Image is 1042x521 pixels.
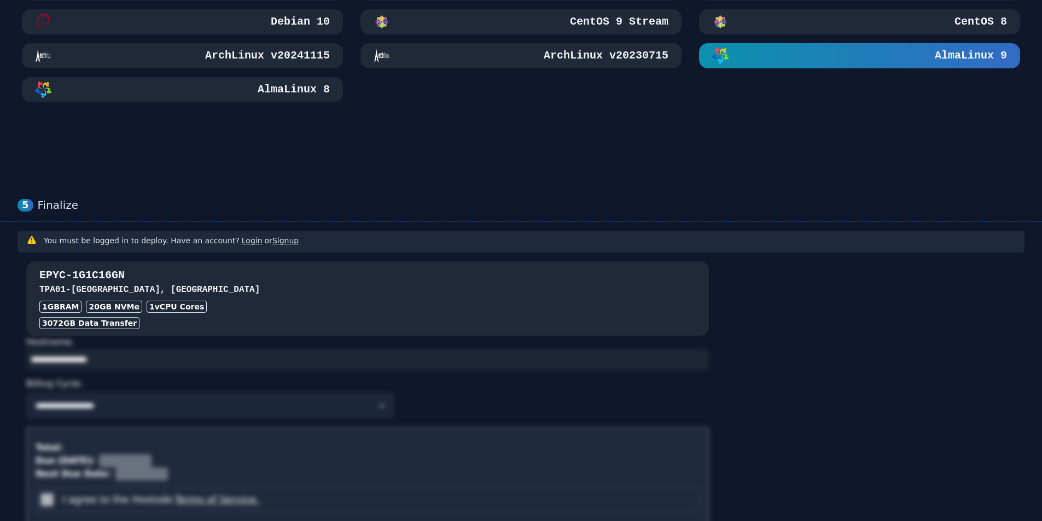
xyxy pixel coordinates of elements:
h3: ArchLinux v20241115 [203,48,330,63]
div: 20 GB NVMe [86,301,142,313]
div: Next Due Date: [36,467,111,481]
h3: ArchLinux v20230715 [542,48,668,63]
label: I agree to the Hostodo [62,492,259,507]
h3: CentOS 9 Stream [568,14,668,30]
a: Signup [272,236,299,245]
button: I agree to the Hostodo [173,492,259,507]
div: Total: [36,441,63,454]
button: ArchLinux v20241115ArchLinux v20241115 [22,43,343,68]
img: AlmaLinux 8 [35,81,51,98]
button: CentOS 8CentOS 8 [699,9,1020,34]
h3: AlmaLinux 8 [255,82,330,97]
div: 1GB RAM [39,301,82,313]
div: Due [DATE]: [36,454,95,467]
img: Debian 10 [35,14,51,30]
div: 3072 GB Data Transfer [39,317,139,329]
div: Finalize [38,198,1024,212]
img: CentOS 8 [712,14,729,30]
h3: EPYC-1G1C16GN [39,268,696,283]
h3: You must be logged in to deploy. Have an account? or [44,235,299,246]
div: Hostname: [26,336,709,371]
div: Billing Cycle: [26,375,709,393]
button: CentOS 9 StreamCentOS 9 Stream [360,9,682,34]
img: ArchLinux v20241115 [35,48,51,64]
h3: Debian 10 [269,14,330,30]
button: ArchLinux v20230715ArchLinux v20230715 [360,43,682,68]
h3: AlmaLinux 9 [933,48,1007,63]
div: 1 vCPU Cores [147,301,207,313]
h3: TPA01 - [GEOGRAPHIC_DATA], [GEOGRAPHIC_DATA] [39,283,696,296]
h3: CentOS 8 [952,14,1007,30]
img: CentOS 9 Stream [374,14,390,30]
a: Terms of Service. [173,494,259,505]
div: 5 [18,199,33,212]
img: AlmaLinux 9 [712,48,729,64]
button: Debian 10Debian 10 [22,9,343,34]
button: AlmaLinux 9AlmaLinux 9 [699,43,1020,68]
button: AlmaLinux 8AlmaLinux 8 [22,77,343,102]
img: ArchLinux v20230715 [374,48,390,64]
a: Login [242,236,263,245]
